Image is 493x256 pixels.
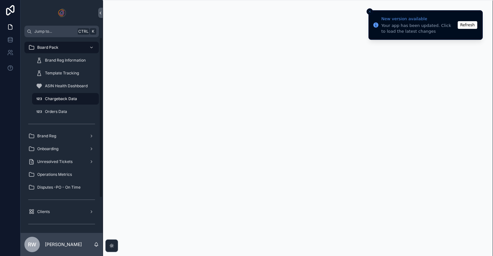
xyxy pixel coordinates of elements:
[56,8,67,18] img: App logo
[37,133,56,139] span: Brand Reg
[32,93,99,105] a: Chargeback Data
[45,58,86,63] span: Brand Reg Information
[24,206,99,218] a: Clients
[381,23,456,34] div: Your app has been updated. Click to load the latest changes
[381,16,456,22] div: New version available
[28,241,36,248] span: RW
[45,241,82,248] p: [PERSON_NAME]
[24,130,99,142] a: Brand Reg
[37,185,81,190] span: Disputes -PO - On Time
[458,21,477,29] button: Refresh
[32,80,99,92] a: ASIN Health Dashboard
[78,28,89,35] span: Ctrl
[32,106,99,117] a: Orders Data
[37,146,58,151] span: Onboarding
[34,29,75,34] span: Jump to...
[21,37,103,233] div: scrollable content
[37,159,73,164] span: Unresolved Tickets
[24,143,99,155] a: Onboarding
[37,209,50,214] span: Clients
[24,26,99,37] button: Jump to...CtrlK
[45,71,79,76] span: Template Tracking
[24,42,99,53] a: Board Pack
[32,55,99,66] a: Brand Reg Information
[45,83,88,89] span: ASIN Health Dashboard
[32,67,99,79] a: Template Tracking
[37,45,58,50] span: Board Pack
[24,182,99,193] a: Disputes -PO - On Time
[24,156,99,167] a: Unresolved Tickets
[367,8,373,15] button: Close toast
[24,169,99,180] a: Operations Metrics
[37,172,72,177] span: Operations Metrics
[91,29,96,34] span: K
[45,96,77,101] span: Chargeback Data
[45,109,67,114] span: Orders Data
